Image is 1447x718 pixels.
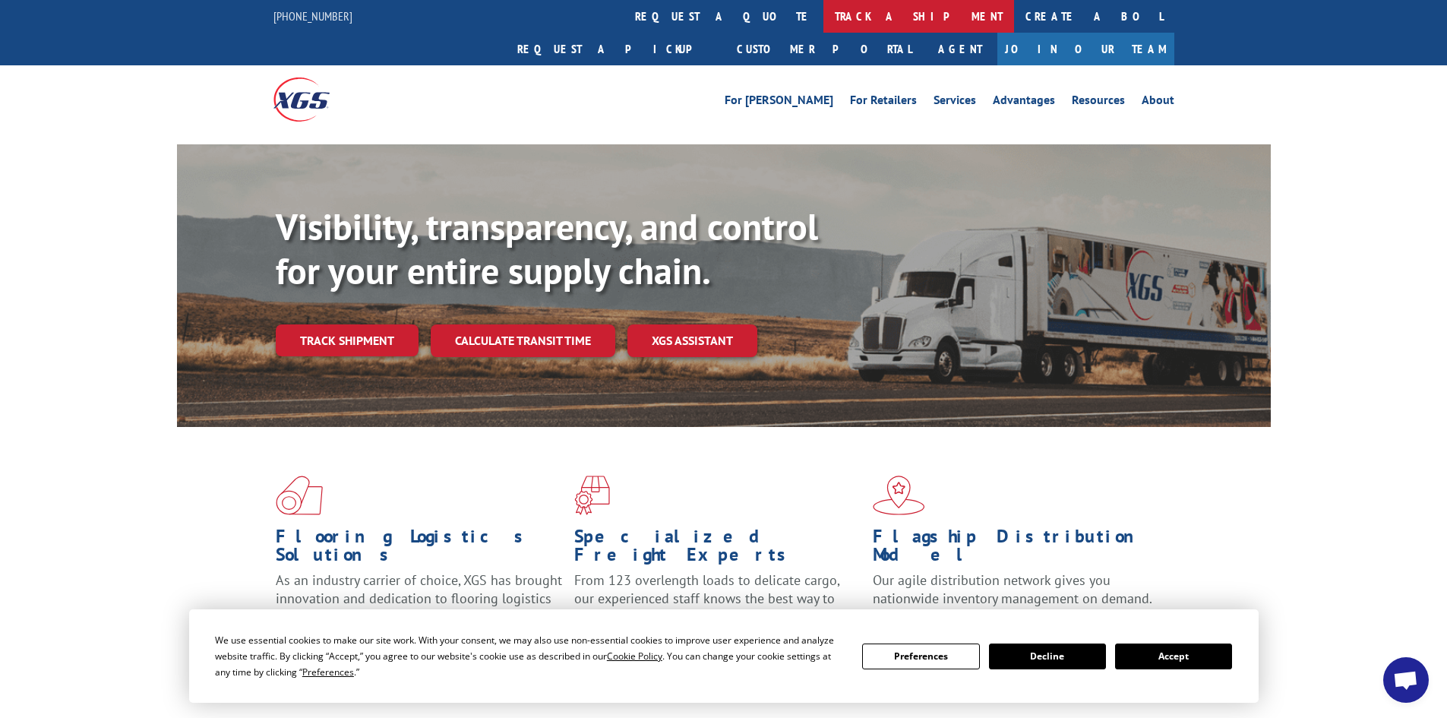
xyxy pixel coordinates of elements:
[873,527,1160,571] h1: Flagship Distribution Model
[850,94,917,111] a: For Retailers
[607,650,662,663] span: Cookie Policy
[189,609,1259,703] div: Cookie Consent Prompt
[574,527,861,571] h1: Specialized Freight Experts
[276,476,323,515] img: xgs-icon-total-supply-chain-intelligence-red
[993,94,1055,111] a: Advantages
[725,94,833,111] a: For [PERSON_NAME]
[1383,657,1429,703] div: Open chat
[873,571,1152,607] span: Our agile distribution network gives you nationwide inventory management on demand.
[302,666,354,678] span: Preferences
[873,476,925,515] img: xgs-icon-flagship-distribution-model-red
[862,644,979,669] button: Preferences
[215,632,844,680] div: We use essential cookies to make our site work. With your consent, we may also use non-essential ...
[276,571,562,625] span: As an industry carrier of choice, XGS has brought innovation and dedication to flooring logistics...
[574,571,861,639] p: From 123 overlength loads to delicate cargo, our experienced staff knows the best way to move you...
[997,33,1174,65] a: Join Our Team
[276,203,818,294] b: Visibility, transparency, and control for your entire supply chain.
[273,8,352,24] a: [PHONE_NUMBER]
[1072,94,1125,111] a: Resources
[1142,94,1174,111] a: About
[725,33,923,65] a: Customer Portal
[276,527,563,571] h1: Flooring Logistics Solutions
[923,33,997,65] a: Agent
[934,94,976,111] a: Services
[276,324,419,356] a: Track shipment
[574,476,610,515] img: xgs-icon-focused-on-flooring-red
[627,324,757,357] a: XGS ASSISTANT
[1115,644,1232,669] button: Accept
[431,324,615,357] a: Calculate transit time
[989,644,1106,669] button: Decline
[506,33,725,65] a: Request a pickup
